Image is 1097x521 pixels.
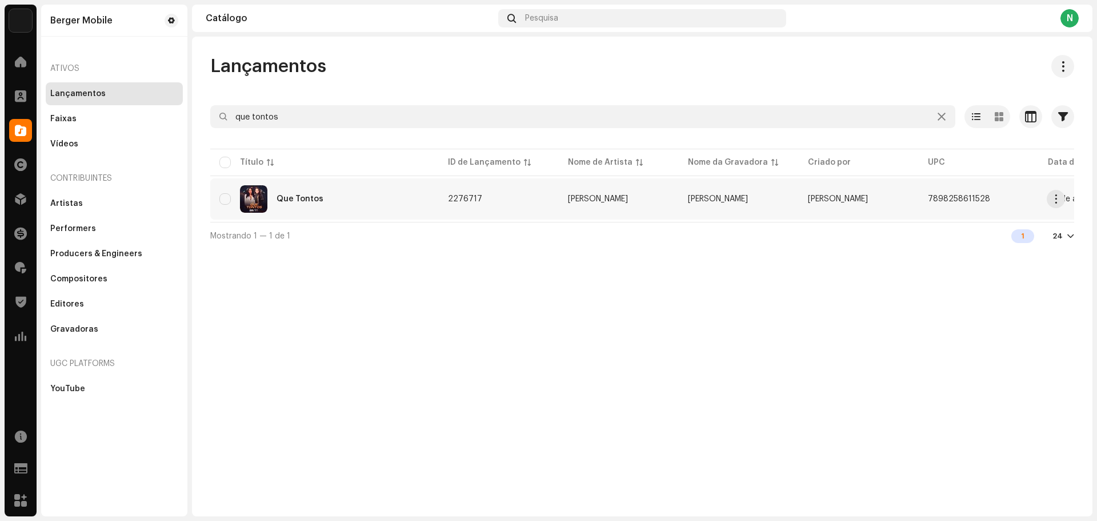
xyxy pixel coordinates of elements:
[50,325,98,334] div: Gravadoras
[50,384,85,393] div: YouTube
[46,268,183,291] re-m-nav-item: Compositores
[206,14,494,23] div: Catálogo
[568,195,670,203] span: Tayara Andreza
[1011,229,1034,243] div: 1
[46,82,183,105] re-m-nav-item: Lançamentos
[46,55,183,82] re-a-nav-header: Ativos
[9,9,32,32] img: 70c0b94c-19e5-4c8c-a028-e13e35533bab
[688,157,768,168] div: Nome da Gravadora
[46,192,183,215] re-m-nav-item: Artistas
[50,140,78,149] div: Vídeos
[46,318,183,341] re-m-nav-item: Gravadoras
[928,195,990,203] span: 7898258611528
[50,114,77,124] div: Faixas
[210,55,326,78] span: Lançamentos
[688,195,748,203] span: Tayara Andreza
[46,133,183,156] re-m-nav-item: Vídeos
[46,350,183,377] re-a-nav-header: UGC Platforms
[240,185,267,213] img: d57d0f13-63b8-42ad-bf5b-f31cc06aa0ef
[46,293,183,316] re-m-nav-item: Editores
[46,108,183,130] re-m-nav-item: Faixas
[46,217,183,240] re-m-nav-item: Performers
[525,14,558,23] span: Pesquisa
[210,105,955,128] input: Pesquisa
[808,195,868,203] span: Taiara Andreza Da Silva
[210,232,290,240] span: Mostrando 1 — 1 de 1
[50,300,84,309] div: Editores
[50,275,107,284] div: Compositores
[1052,232,1063,241] div: 24
[46,242,183,265] re-m-nav-item: Producers & Engineers
[448,157,521,168] div: ID de Lançamento
[50,16,113,25] div: Berger Mobile
[46,165,183,192] re-a-nav-header: Contribuintes
[46,377,183,400] re-m-nav-item: YouTube
[277,195,323,203] div: Que Tontos
[568,157,632,168] div: Nome de Artista
[50,199,83,208] div: Artistas
[1060,9,1079,27] div: N
[568,195,628,203] div: [PERSON_NAME]
[50,89,106,98] div: Lançamentos
[50,224,96,233] div: Performers
[448,195,482,203] span: 2276717
[50,249,142,258] div: Producers & Engineers
[240,157,263,168] div: Título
